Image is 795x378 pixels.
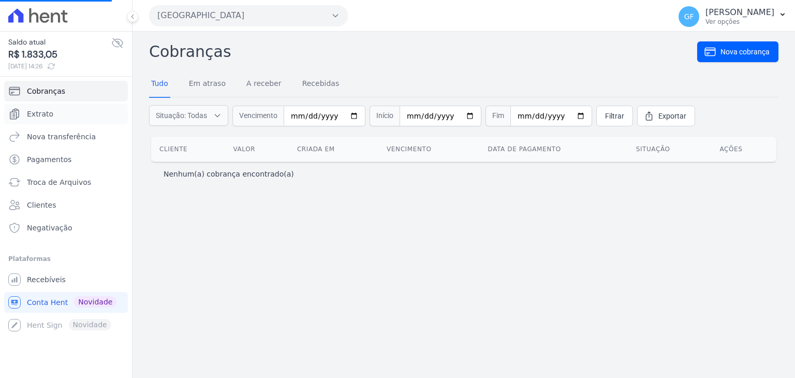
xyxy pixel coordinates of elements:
span: Negativação [27,223,72,233]
span: Exportar [658,111,686,121]
a: Nova transferência [4,126,128,147]
button: Situação: Todas [149,105,228,126]
a: Recebíveis [4,269,128,290]
span: Clientes [27,200,56,210]
span: Filtrar [605,111,624,121]
th: Ações [711,137,776,162]
button: [GEOGRAPHIC_DATA] [149,5,348,26]
span: Troca de Arquivos [27,177,91,187]
span: Nova transferência [27,132,96,142]
a: Tudo [149,71,170,98]
span: Novidade [74,296,116,308]
a: Recebidas [300,71,342,98]
span: Extrato [27,109,53,119]
p: Ver opções [705,18,774,26]
a: Conta Hent Novidade [4,292,128,313]
th: Data de pagamento [480,137,628,162]
a: Pagamentos [4,149,128,170]
span: Pagamentos [27,154,71,165]
span: Nova cobrança [720,47,770,57]
span: R$ 1.833,05 [8,48,111,62]
nav: Sidebar [8,81,124,336]
span: Situação: Todas [156,110,207,121]
span: Cobranças [27,86,65,96]
h2: Cobranças [149,40,697,63]
th: Valor [225,137,289,162]
a: Nova cobrança [697,41,778,62]
a: Troca de Arquivos [4,172,128,193]
a: Em atraso [187,71,228,98]
p: Nenhum(a) cobrança encontrado(a) [164,169,294,179]
a: Filtrar [596,106,633,126]
span: Conta Hent [27,297,68,308]
a: Extrato [4,104,128,124]
th: Vencimento [378,137,480,162]
a: A receber [244,71,284,98]
a: Clientes [4,195,128,215]
span: Vencimento [232,106,284,126]
a: Cobranças [4,81,128,101]
span: Fim [485,106,510,126]
div: Plataformas [8,253,124,265]
p: [PERSON_NAME] [705,7,774,18]
span: GF [684,13,694,20]
th: Criada em [289,137,378,162]
span: Início [370,106,400,126]
th: Cliente [151,137,225,162]
a: Exportar [637,106,695,126]
span: Saldo atual [8,37,111,48]
th: Situação [628,137,712,162]
button: GF [PERSON_NAME] Ver opções [670,2,795,31]
a: Negativação [4,217,128,238]
span: Recebíveis [27,274,66,285]
span: [DATE] 14:26 [8,62,111,71]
